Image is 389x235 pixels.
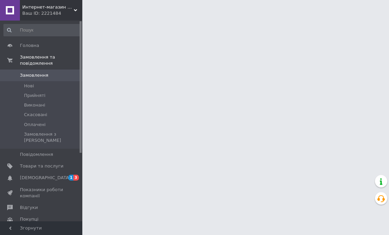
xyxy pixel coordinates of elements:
span: Повідомлення [20,151,53,158]
span: Виконані [24,102,45,108]
span: 1 [68,175,74,181]
span: Покупці [20,216,38,222]
span: Замовлення з [PERSON_NAME] [24,131,80,144]
span: Интернет-магазин "GLADYS" [22,4,74,10]
span: Головна [20,42,39,49]
span: Прийняті [24,92,45,99]
span: 3 [73,175,79,181]
span: Замовлення та повідомлення [20,54,82,66]
span: Відгуки [20,205,38,211]
input: Пошук [3,24,81,36]
span: [DEMOGRAPHIC_DATA] [20,175,71,181]
span: Скасовані [24,112,47,118]
span: Оплачені [24,122,46,128]
span: Нові [24,83,34,89]
span: Замовлення [20,72,48,78]
div: Ваш ID: 2221484 [22,10,82,16]
span: Товари та послуги [20,163,63,169]
span: Показники роботи компанії [20,187,63,199]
